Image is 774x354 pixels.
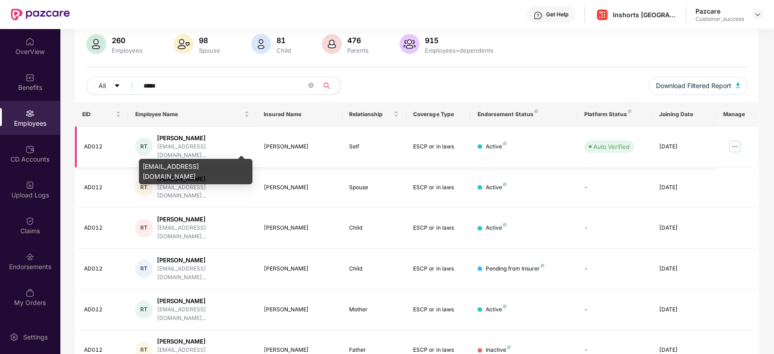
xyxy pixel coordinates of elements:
[308,82,314,90] span: close-circle
[157,297,249,305] div: [PERSON_NAME]
[486,224,507,232] div: Active
[695,7,744,15] div: Pazcare
[275,36,293,45] div: 81
[197,36,222,45] div: 98
[157,256,249,265] div: [PERSON_NAME]
[264,305,335,314] div: [PERSON_NAME]
[157,183,249,201] div: [EMAIL_ADDRESS][DOMAIN_NAME]...
[413,143,463,151] div: ESCP or in laws
[110,47,144,54] div: Employees
[659,265,709,273] div: [DATE]
[135,260,153,278] div: RT
[423,47,495,54] div: Employees+dependents
[25,109,35,118] img: svg+xml;base64,PHN2ZyBpZD0iRW1wbG95ZWVzIiB4bWxucz0iaHR0cDovL3d3dy53My5vcmcvMjAwMC9zdmciIHdpZHRoPS...
[264,143,335,151] div: [PERSON_NAME]
[486,183,507,192] div: Active
[157,134,249,143] div: [PERSON_NAME]
[135,178,153,197] div: RT
[157,224,249,241] div: [EMAIL_ADDRESS][DOMAIN_NAME]...
[349,224,399,232] div: Child
[135,300,153,319] div: RT
[541,264,544,267] img: svg+xml;base64,PHN2ZyB4bWxucz0iaHR0cDovL3d3dy53My5vcmcvMjAwMC9zdmciIHdpZHRoPSI4IiBoZWlnaHQ9IjgiIH...
[577,208,652,249] td: -
[84,265,121,273] div: AD012
[264,183,335,192] div: [PERSON_NAME]
[157,215,249,224] div: [PERSON_NAME]
[503,305,507,308] img: svg+xml;base64,PHN2ZyB4bWxucz0iaHR0cDovL3d3dy53My5vcmcvMjAwMC9zdmciIHdpZHRoPSI4IiBoZWlnaHQ9IjgiIH...
[157,143,249,160] div: [EMAIL_ADDRESS][DOMAIN_NAME]...
[128,102,256,127] th: Employee Name
[25,145,35,154] img: svg+xml;base64,PHN2ZyBpZD0iQ0RfQWNjb3VudHMiIGRhdGEtbmFtZT0iQ0QgQWNjb3VudHMiIHhtbG5zPSJodHRwOi8vd3...
[584,111,645,118] div: Platform Status
[345,47,370,54] div: Parents
[577,167,652,208] td: -
[728,139,742,154] img: manageButton
[157,337,249,346] div: [PERSON_NAME]
[25,216,35,226] img: svg+xml;base64,PHN2ZyBpZD0iQ2xhaW0iIHhtbG5zPSJodHRwOi8vd3d3LnczLm9yZy8yMDAwL3N2ZyIgd2lkdGg9IjIwIi...
[349,183,399,192] div: Spouse
[342,102,406,127] th: Relationship
[25,181,35,190] img: svg+xml;base64,PHN2ZyBpZD0iVXBsb2FkX0xvZ3MiIGRhdGEtbmFtZT0iVXBsb2FkIExvZ3MiIHhtbG5zPSJodHRwOi8vd3...
[736,83,740,88] img: svg+xml;base64,PHN2ZyB4bWxucz0iaHR0cDovL3d3dy53My5vcmcvMjAwMC9zdmciIHhtbG5zOnhsaW5rPSJodHRwOi8vd3...
[318,77,341,95] button: search
[84,143,121,151] div: AD012
[275,47,293,54] div: Child
[264,224,335,232] div: [PERSON_NAME]
[20,333,50,342] div: Settings
[308,83,314,88] span: close-circle
[659,143,709,151] div: [DATE]
[82,111,114,118] span: EID
[322,34,342,54] img: svg+xml;base64,PHN2ZyB4bWxucz0iaHR0cDovL3d3dy53My5vcmcvMjAwMC9zdmciIHhtbG5zOnhsaW5rPSJodHRwOi8vd3...
[10,333,19,342] img: svg+xml;base64,PHN2ZyBpZD0iU2V0dGluZy0yMHgyMCIgeG1sbnM9Imh0dHA6Ly93d3cudzMub3JnLzIwMDAvc3ZnIiB3aW...
[486,265,544,273] div: Pending from Insurer
[659,305,709,314] div: [DATE]
[197,47,222,54] div: Spouse
[659,224,709,232] div: [DATE]
[649,77,748,95] button: Download Filtered Report
[533,11,542,20] img: svg+xml;base64,PHN2ZyBpZD0iSGVscC0zMngzMiIgeG1sbnM9Imh0dHA6Ly93d3cudzMub3JnLzIwMDAvc3ZnIiB3aWR0aD...
[345,36,370,45] div: 476
[413,183,463,192] div: ESCP or in laws
[173,34,193,54] img: svg+xml;base64,PHN2ZyB4bWxucz0iaHR0cDovL3d3dy53My5vcmcvMjAwMC9zdmciIHhtbG5zOnhsaW5rPSJodHRwOi8vd3...
[577,249,652,290] td: -
[577,290,652,330] td: -
[135,111,242,118] span: Employee Name
[99,81,106,91] span: All
[139,159,252,184] div: [EMAIL_ADDRESS][DOMAIN_NAME]
[486,305,507,314] div: Active
[628,109,631,113] img: svg+xml;base64,PHN2ZyB4bWxucz0iaHR0cDovL3d3dy53My5vcmcvMjAwMC9zdmciIHdpZHRoPSI4IiBoZWlnaHQ9IjgiIH...
[413,305,463,314] div: ESCP or in laws
[318,82,336,89] span: search
[399,34,419,54] img: svg+xml;base64,PHN2ZyB4bWxucz0iaHR0cDovL3d3dy53My5vcmcvMjAwMC9zdmciIHhtbG5zOnhsaW5rPSJodHRwOi8vd3...
[110,36,144,45] div: 260
[652,102,716,127] th: Joining Date
[406,102,470,127] th: Coverage Type
[25,288,35,297] img: svg+xml;base64,PHN2ZyBpZD0iTXlfT3JkZXJzIiBkYXRhLW5hbWU9Ik15IE9yZGVycyIgeG1sbnM9Imh0dHA6Ly93d3cudz...
[11,9,70,20] img: New Pazcare Logo
[349,265,399,273] div: Child
[25,37,35,46] img: svg+xml;base64,PHN2ZyBpZD0iSG9tZSIgeG1sbnM9Imh0dHA6Ly93d3cudzMub3JnLzIwMDAvc3ZnIiB3aWR0aD0iMjAiIG...
[754,11,761,18] img: svg+xml;base64,PHN2ZyBpZD0iRHJvcGRvd24tMzJ4MzIiIHhtbG5zPSJodHRwOi8vd3d3LnczLm9yZy8yMDAwL3N2ZyIgd2...
[349,143,399,151] div: Self
[157,305,249,323] div: [EMAIL_ADDRESS][DOMAIN_NAME]...
[596,8,609,21] img: Inshorts%20Logo.png
[349,111,392,118] span: Relationship
[86,77,142,95] button: Allcaret-down
[413,265,463,273] div: ESCP or in laws
[503,142,507,145] img: svg+xml;base64,PHN2ZyB4bWxucz0iaHR0cDovL3d3dy53My5vcmcvMjAwMC9zdmciIHdpZHRoPSI4IiBoZWlnaHQ9IjgiIH...
[503,182,507,186] img: svg+xml;base64,PHN2ZyB4bWxucz0iaHR0cDovL3d3dy53My5vcmcvMjAwMC9zdmciIHdpZHRoPSI4IiBoZWlnaHQ9IjgiIH...
[478,111,570,118] div: Endorsement Status
[135,219,153,237] div: RT
[656,81,731,91] span: Download Filtered Report
[423,36,495,45] div: 915
[84,183,121,192] div: AD012
[25,73,35,82] img: svg+xml;base64,PHN2ZyBpZD0iQmVuZWZpdHMiIHhtbG5zPSJodHRwOi8vd3d3LnczLm9yZy8yMDAwL3N2ZyIgd2lkdGg9Ij...
[84,305,121,314] div: AD012
[716,102,759,127] th: Manage
[75,102,128,127] th: EID
[695,15,744,23] div: Customer_success
[613,10,676,19] div: Inshorts [GEOGRAPHIC_DATA] Advertising And Services Private Limited
[413,224,463,232] div: ESCP or in laws
[251,34,271,54] img: svg+xml;base64,PHN2ZyB4bWxucz0iaHR0cDovL3d3dy53My5vcmcvMjAwMC9zdmciIHhtbG5zOnhsaW5rPSJodHRwOi8vd3...
[86,34,106,54] img: svg+xml;base64,PHN2ZyB4bWxucz0iaHR0cDovL3d3dy53My5vcmcvMjAwMC9zdmciIHhtbG5zOnhsaW5rPSJodHRwOi8vd3...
